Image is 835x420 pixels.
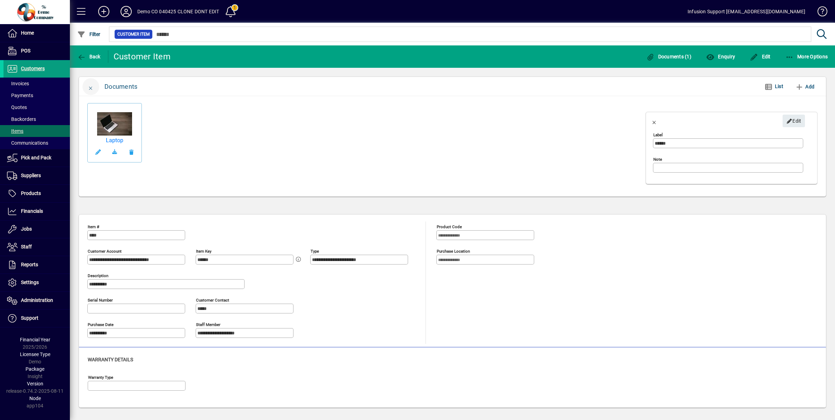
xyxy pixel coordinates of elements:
[29,396,41,401] span: Node
[93,5,115,18] button: Add
[3,89,70,101] a: Payments
[196,249,211,254] mat-label: Item Key
[3,256,70,274] a: Reports
[70,50,108,63] app-page-header-button: Back
[3,113,70,125] a: Backorders
[26,366,44,372] span: Package
[123,144,140,160] button: Remove
[653,157,662,162] mat-label: Note
[3,101,70,113] a: Quotes
[21,226,32,232] span: Jobs
[88,249,122,254] mat-label: Customer Account
[88,224,99,229] mat-label: Item #
[114,51,170,62] div: Customer Item
[704,50,737,63] button: Enquiry
[115,5,137,18] button: Profile
[21,244,32,249] span: Staff
[3,167,70,184] a: Suppliers
[3,292,70,309] a: Administration
[88,322,114,327] mat-label: Purchase Date
[795,81,814,92] span: Add
[3,137,70,149] a: Communications
[775,84,783,89] span: List
[88,298,113,303] mat-label: Serial Number
[82,78,99,95] button: Close
[104,81,137,92] div: Documents
[7,81,29,86] span: Invoices
[3,42,70,60] a: POS
[117,31,150,38] span: Customer Item
[89,144,106,160] button: Edit
[137,6,219,17] div: Demo CO 040425 CLONE DONT EDIT
[21,48,30,53] span: POS
[21,155,51,160] span: Pick and Pack
[653,132,663,137] mat-label: Label
[75,50,102,63] button: Back
[759,80,789,93] button: List
[21,208,43,214] span: Financials
[688,6,805,17] div: Infusion Support [EMAIL_ADDRESS][DOMAIN_NAME]
[3,125,70,137] a: Items
[20,337,50,342] span: Financial Year
[750,54,771,59] span: Edit
[196,298,229,303] mat-label: Customer Contact
[77,54,101,59] span: Back
[3,274,70,291] a: Settings
[3,185,70,202] a: Products
[21,190,41,196] span: Products
[437,249,470,254] mat-label: Purchase Location
[7,140,48,146] span: Communications
[3,310,70,327] a: Support
[748,50,772,63] button: Edit
[437,224,462,229] mat-label: Product Code
[792,80,817,93] button: Add
[21,66,45,71] span: Customers
[3,203,70,220] a: Financials
[88,273,108,278] mat-label: Description
[77,31,101,37] span: Filter
[21,30,34,36] span: Home
[27,381,43,386] span: Version
[785,54,828,59] span: More Options
[7,93,33,98] span: Payments
[7,116,36,122] span: Backorders
[311,249,319,254] mat-label: Type
[3,220,70,238] a: Jobs
[646,113,663,129] button: Close
[3,149,70,167] a: Pick and Pack
[21,315,38,321] span: Support
[812,1,826,24] a: Knowledge Base
[783,115,805,127] button: Edit
[89,137,140,144] a: Laptop
[21,173,41,178] span: Suppliers
[75,28,102,41] button: Filter
[196,322,220,327] mat-label: Staff Member
[7,104,27,110] span: Quotes
[784,50,830,63] button: More Options
[646,54,691,59] span: Documents (1)
[21,297,53,303] span: Administration
[3,24,70,42] a: Home
[3,78,70,89] a: Invoices
[88,375,113,380] mat-label: Warranty Type
[88,357,133,362] span: Warranty Details
[7,128,23,134] span: Items
[786,115,801,127] span: Edit
[644,50,693,63] button: Documents (1)
[21,280,39,285] span: Settings
[20,352,50,357] span: Licensee Type
[21,262,38,267] span: Reports
[706,54,735,59] span: Enquiry
[3,238,70,256] a: Staff
[106,144,123,160] a: Download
